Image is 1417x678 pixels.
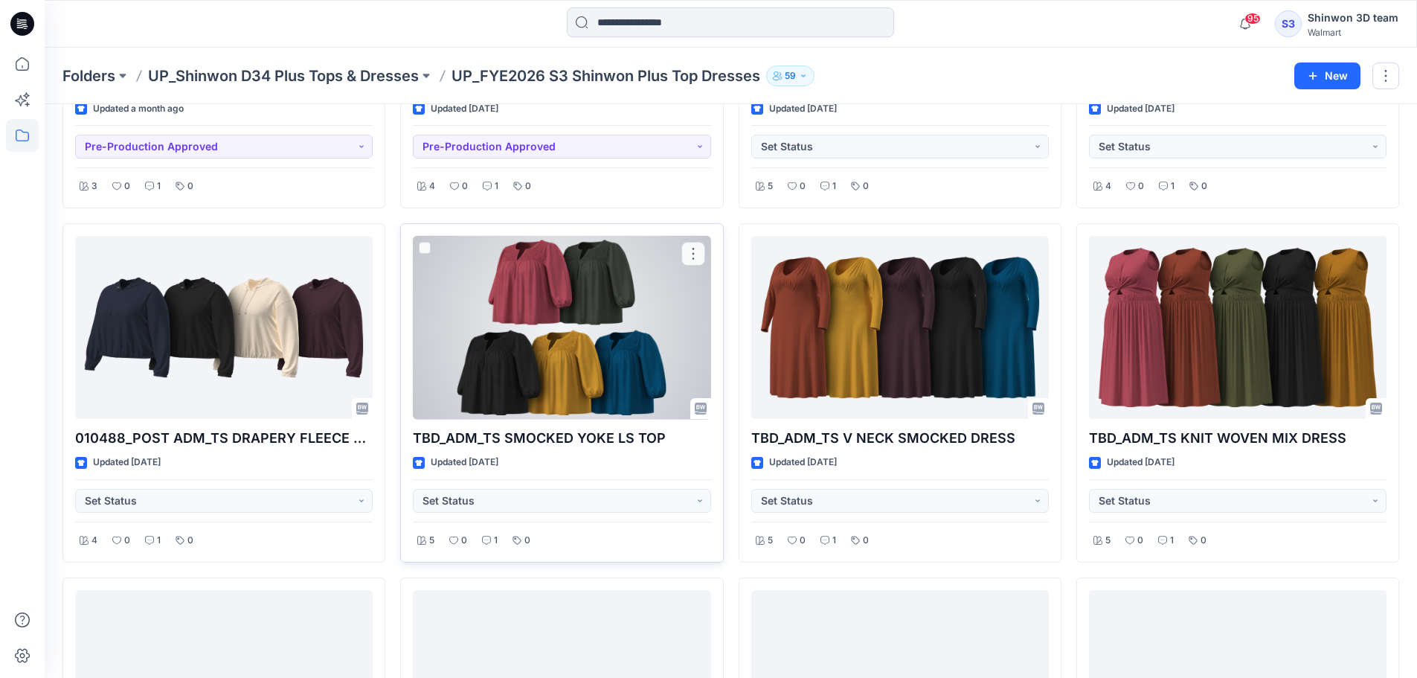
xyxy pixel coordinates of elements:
p: 4 [429,179,435,194]
p: 0 [187,533,193,549]
p: 1 [157,179,161,194]
p: 0 [124,179,130,194]
p: 1 [495,179,498,194]
p: 0 [461,533,467,549]
p: 1 [832,179,836,194]
p: 0 [1137,533,1143,549]
p: 0 [525,179,531,194]
p: 0 [462,179,468,194]
p: Updated [DATE] [431,101,498,117]
button: 59 [766,65,814,86]
p: Updated [DATE] [431,455,498,470]
a: 010488_POST ADM_TS DRAPERY FLEECE SWEATSHIRT [75,236,373,420]
p: 0 [800,179,806,194]
p: 5 [429,533,434,549]
button: New [1294,63,1360,89]
p: 1 [832,533,836,549]
div: Walmart [1308,27,1398,38]
p: 1 [1170,533,1174,549]
p: TBD_ADM_TS SMOCKED YOKE LS TOP [413,428,710,449]
p: TBD_ADM_TS V NECK SMOCKED DRESS [751,428,1049,449]
p: 5 [1105,533,1111,549]
div: Shinwon 3D team [1308,9,1398,27]
a: TBD_ADM_TS KNIT WOVEN MIX DRESS [1089,236,1387,420]
p: 4 [91,533,97,549]
p: 1 [157,533,161,549]
a: TBD_ADM_TS SMOCKED YOKE LS TOP [413,236,710,420]
p: 3 [91,179,97,194]
p: Updated [DATE] [93,455,161,470]
div: S3 [1275,10,1302,37]
p: Updated a month ago [93,101,184,117]
p: TBD_ADM_TS KNIT WOVEN MIX DRESS [1089,428,1387,449]
a: TBD_ADM_TS V NECK SMOCKED DRESS [751,236,1049,420]
p: 0 [124,533,130,549]
p: 0 [187,179,193,194]
p: 4 [1105,179,1111,194]
p: UP_FYE2026 S3 Shinwon Plus Top Dresses [452,65,760,86]
span: 95 [1244,13,1261,25]
p: 1 [494,533,498,549]
p: 59 [785,68,796,84]
p: 010488_POST ADM_TS DRAPERY FLEECE SWEATSHIRT [75,428,373,449]
a: UP_Shinwon D34 Plus Tops & Dresses [148,65,419,86]
p: 0 [800,533,806,549]
p: Updated [DATE] [769,455,837,470]
p: 0 [863,179,869,194]
p: Updated [DATE] [1107,101,1175,117]
p: Updated [DATE] [769,101,837,117]
p: 0 [1201,179,1207,194]
p: 0 [1138,179,1144,194]
p: 1 [1171,179,1175,194]
p: 5 [768,533,773,549]
p: Updated [DATE] [1107,455,1175,470]
p: 0 [863,533,869,549]
p: 0 [1201,533,1206,549]
p: 5 [768,179,773,194]
p: 0 [524,533,530,549]
a: Folders [62,65,115,86]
